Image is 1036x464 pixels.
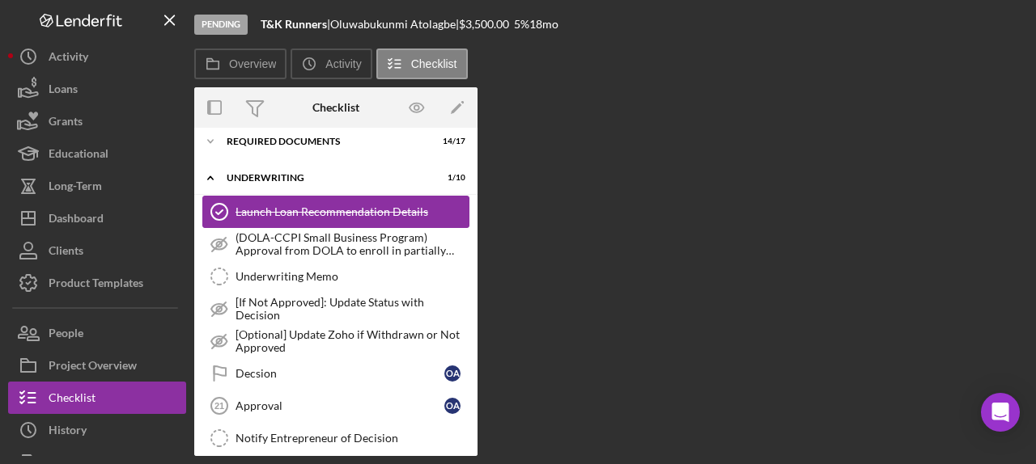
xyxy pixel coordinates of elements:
[194,49,287,79] button: Overview
[444,398,461,414] div: O A
[49,137,108,174] div: Educational
[49,382,96,418] div: Checklist
[514,18,529,31] div: 5 %
[8,349,186,382] button: Project Overview
[236,367,444,380] div: Decsion
[202,260,469,293] a: Underwriting Memo
[376,49,468,79] button: Checklist
[194,15,248,35] div: Pending
[49,234,83,271] div: Clients
[49,170,102,206] div: Long-Term
[8,170,186,202] button: Long-Term
[8,40,186,73] button: Activity
[8,202,186,234] button: Dashboard
[229,57,276,70] label: Overview
[291,49,372,79] button: Activity
[214,401,224,411] tspan: 21
[8,317,186,349] button: People
[202,390,469,422] a: 21ApprovalOA
[49,414,87,450] div: History
[236,328,469,354] div: [Optional] Update Zoho if Withdrawn or Not Approved
[202,196,469,228] a: Launch Loan Recommendation Details
[8,137,186,170] button: Educational
[236,270,469,283] div: Underwriting Memo
[202,293,469,325] a: [If Not Approved]: Update Status with Decision
[202,325,469,357] a: [Optional] Update Zoho if Withdrawn or Not Approved
[236,231,469,257] div: (DOLA-CCPI Small Business Program) Approval from DOLA to enroll in partially forgivable loan fund
[49,40,88,77] div: Activity
[411,57,457,70] label: Checklist
[261,17,327,31] b: T&K Runners
[227,137,425,146] div: Required Documents
[49,317,83,353] div: People
[49,202,104,238] div: Dashboard
[202,422,469,454] a: Notify Entrepreneur of Decision
[312,101,359,114] div: Checklist
[8,267,186,299] button: Product Templates
[236,399,444,412] div: Approval
[8,73,186,105] button: Loans
[49,267,143,303] div: Product Templates
[330,18,459,31] div: Oluwabukunmi Atolagbe |
[8,414,186,446] button: History
[8,105,186,137] button: Grants
[261,18,330,31] div: |
[236,205,469,218] div: Launch Loan Recommendation Details
[202,228,469,260] a: (DOLA-CCPI Small Business Program) Approval from DOLA to enroll in partially forgivable loan fund
[8,234,186,267] button: Clients
[444,365,461,382] div: O A
[49,349,137,386] div: Project Overview
[49,73,78,109] div: Loans
[49,105,83,141] div: Grants
[236,296,469,322] div: [If Not Approved]: Update Status with Decision
[325,57,361,70] label: Activity
[981,393,1020,432] div: Open Intercom Messenger
[227,173,425,183] div: Underwriting
[8,382,186,414] button: Checklist
[529,18,558,31] div: 18 mo
[236,432,469,445] div: Notify Entrepreneur of Decision
[436,173,465,183] div: 1 / 10
[459,18,514,31] div: $3,500.00
[202,357,469,390] a: DecsionOA
[436,137,465,146] div: 14 / 17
